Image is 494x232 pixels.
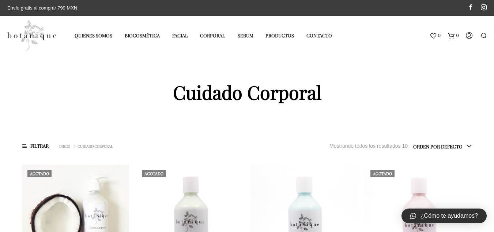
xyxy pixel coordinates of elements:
[421,211,478,220] span: ¿Cómo te ayudamos?
[142,170,166,177] div: Agotado
[59,144,73,149] a: Inicio
[260,29,299,41] a: Productos
[167,29,193,41] a: Facial
[232,29,259,41] a: Serum
[69,29,118,41] a: Quienes somos
[438,29,441,41] span: 0
[7,19,56,51] img: Productos elaborados con ingredientes naturales
[22,83,472,102] h1: Cuidado Corporal
[73,144,78,149] span: /
[329,141,408,150] p: Mostrando todos los resultados 10
[430,29,441,41] a: 0
[370,170,395,177] div: Agotado
[413,141,472,152] span: Orden por defecto
[301,29,337,41] a: Contacto
[456,29,459,41] span: 0
[27,170,52,177] div: Agotado
[195,29,231,41] a: Corporal
[22,141,52,150] span: Filtrar
[119,29,165,41] a: Biocosmética
[59,142,208,151] nav: Cuidado Corporal
[448,29,459,41] a: 0
[401,209,487,223] a: ¿Cómo te ayudamos?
